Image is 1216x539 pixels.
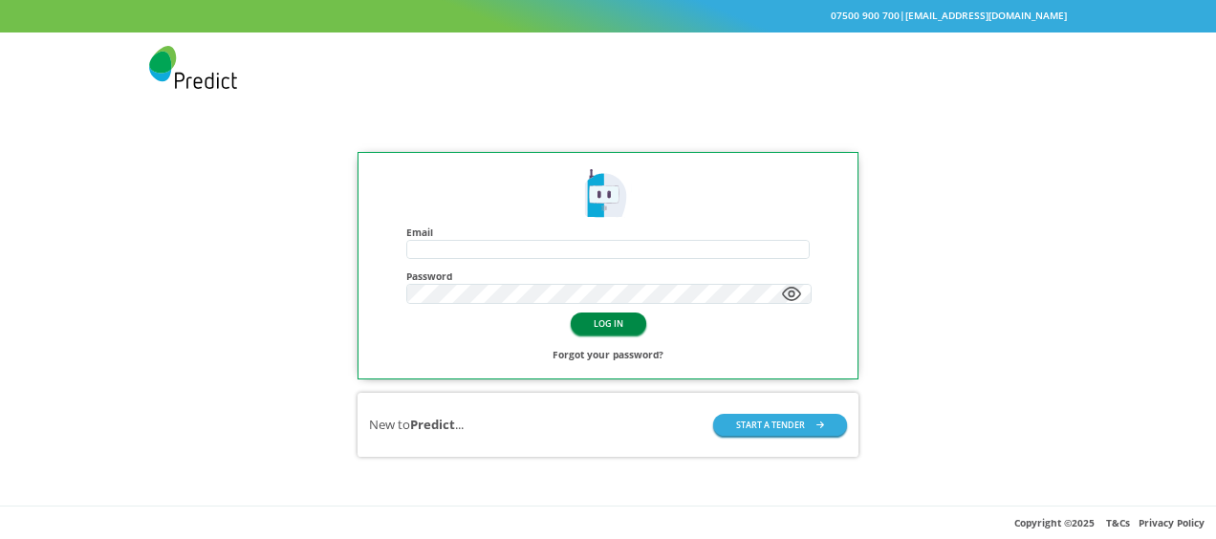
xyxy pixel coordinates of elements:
a: 07500 900 700 [831,9,900,22]
img: Predict Mobile [581,167,635,221]
b: Predict [410,416,455,433]
div: New to ... [369,416,464,434]
h4: Email [406,226,811,238]
button: LOG IN [571,313,646,334]
a: T&Cs [1106,516,1130,529]
a: [EMAIL_ADDRESS][DOMAIN_NAME] [905,9,1067,22]
button: START A TENDER [713,414,847,436]
a: Forgot your password? [553,346,663,364]
a: Privacy Policy [1139,516,1205,529]
img: Predict Mobile [149,46,237,89]
h4: Password [406,270,812,282]
div: | [149,7,1067,25]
